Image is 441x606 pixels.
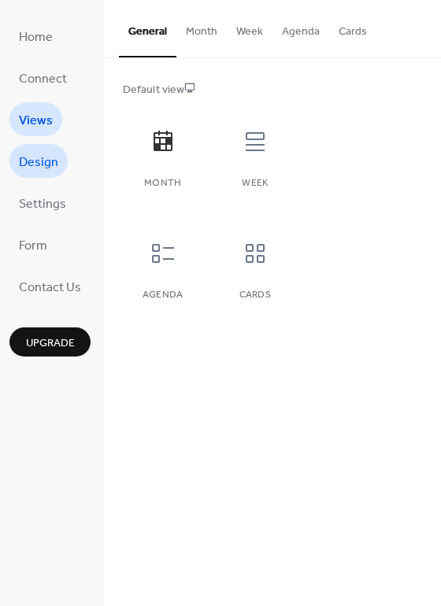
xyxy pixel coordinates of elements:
span: Views [19,109,53,133]
span: Contact Us [19,275,81,300]
span: Form [19,234,47,258]
span: Home [19,25,53,50]
span: Settings [19,192,66,216]
a: Views [9,102,62,136]
button: Upgrade [9,327,91,357]
div: Week [231,178,279,189]
span: Connect [19,67,67,91]
a: Connect [9,61,76,94]
div: Agenda [139,290,187,301]
a: Contact Us [9,269,91,303]
a: Design [9,144,68,178]
div: Default view [123,82,418,98]
a: Form [9,227,57,261]
a: Settings [9,186,76,220]
div: Cards [231,290,279,301]
div: Month [139,178,187,189]
span: Design [19,150,58,175]
span: Upgrade [26,335,75,352]
a: Home [9,19,62,53]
